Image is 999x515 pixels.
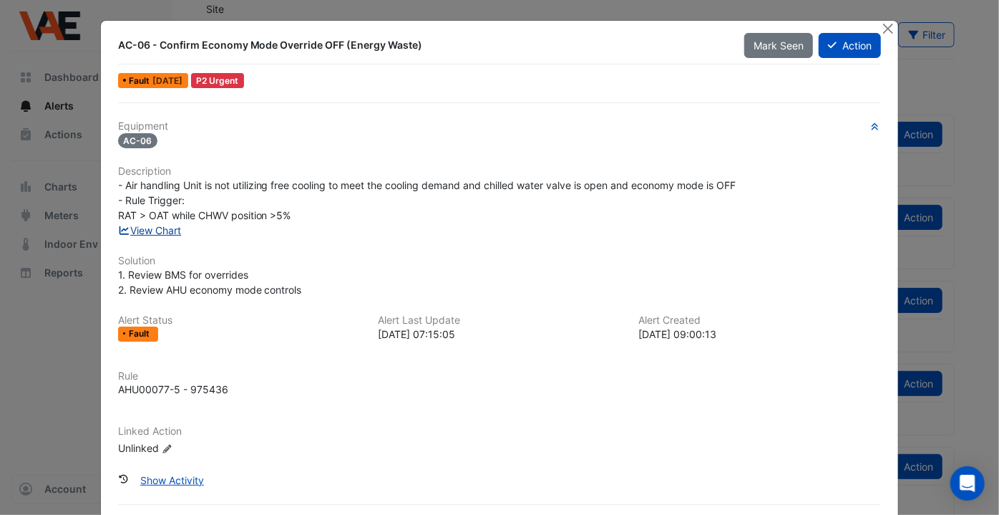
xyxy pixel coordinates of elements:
div: [DATE] 07:15:05 [378,327,621,342]
h6: Rule [118,370,882,382]
span: 1. Review BMS for overrides 2. Review AHU economy mode controls [118,269,302,296]
fa-icon: Edit Linked Action [162,443,172,454]
div: Open Intercom Messenger [950,466,985,501]
span: Fault [129,77,152,85]
div: Unlinked [118,441,290,456]
h6: Alert Created [638,314,882,327]
button: Close [880,21,895,36]
div: AC-06 - Confirm Economy Mode Override OFF (Energy Waste) [118,38,728,52]
div: [DATE] 09:00:13 [638,327,882,342]
div: P2 Urgent [191,73,245,88]
h6: Solution [118,255,882,267]
h6: Description [118,165,882,178]
h6: Linked Action [118,425,882,438]
button: Show Activity [131,468,213,493]
button: Action [819,33,881,58]
span: - Air handling Unit is not utilizing free cooling to meet the cooling demand and chilled water va... [118,179,736,221]
div: AHU00077-5 - 975436 [118,382,228,397]
h6: Alert Status [118,314,361,327]
span: Fault [129,329,152,338]
a: View Chart [118,224,182,236]
h6: Alert Last Update [378,314,621,327]
span: AC-06 [118,133,158,148]
h6: Equipment [118,120,882,133]
button: Mark Seen [744,33,813,58]
span: Mon 25-Aug-2025 07:15 AEST [152,75,182,86]
span: Mark Seen [754,39,804,52]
